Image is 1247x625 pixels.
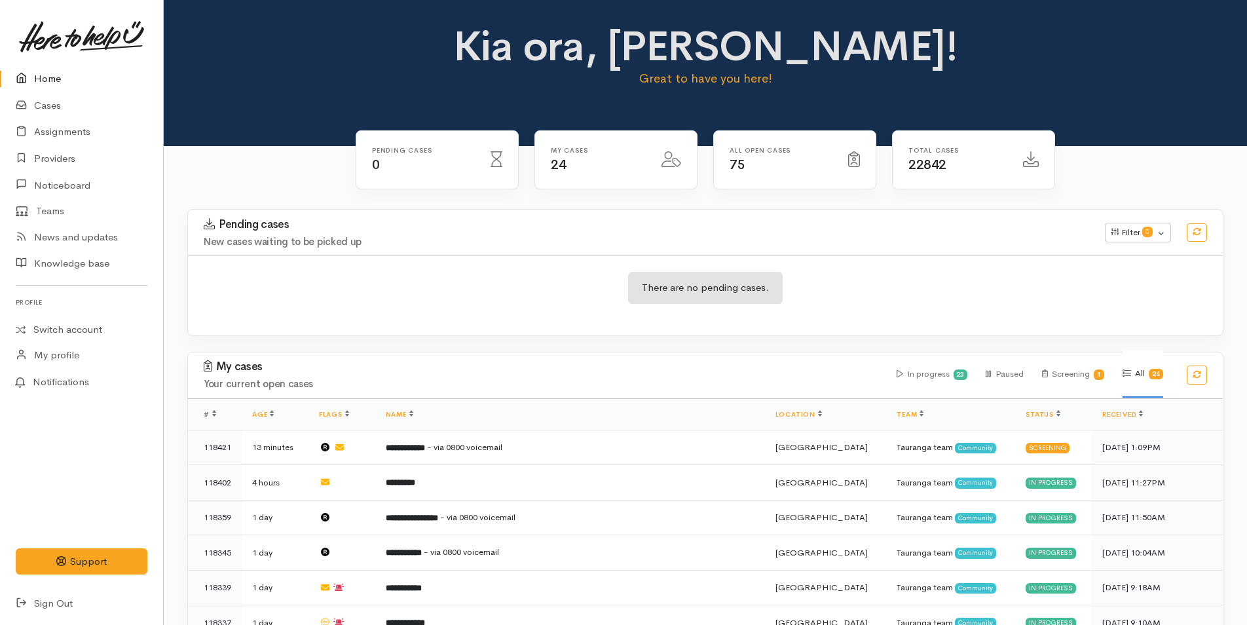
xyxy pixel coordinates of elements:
[886,570,1015,605] td: Tauranga team
[886,535,1015,571] td: Tauranga team
[628,272,783,304] div: There are no pending cases.
[440,512,515,523] span: - via 0800 voicemail
[1142,227,1153,237] span: 0
[451,24,961,69] h1: Kia ora, [PERSON_NAME]!
[886,465,1015,501] td: Tauranga team
[775,547,868,558] span: [GEOGRAPHIC_DATA]
[986,351,1023,398] div: Paused
[1092,430,1223,465] td: [DATE] 1:09PM
[775,582,868,593] span: [GEOGRAPHIC_DATA]
[955,443,996,453] span: Community
[16,294,147,311] h6: Profile
[775,410,822,419] a: Location
[775,442,868,453] span: [GEOGRAPHIC_DATA]
[897,410,923,419] a: Team
[451,69,961,88] p: Great to have you here!
[242,570,308,605] td: 1 day
[1092,535,1223,571] td: [DATE] 10:04AM
[955,478,996,488] span: Community
[886,430,1015,465] td: Tauranga team
[386,410,413,419] a: Name
[730,147,832,154] h6: All Open cases
[1026,513,1076,523] div: In progress
[897,351,968,398] div: In progress
[551,147,646,154] h6: My cases
[1092,570,1223,605] td: [DATE] 9:18AM
[242,535,308,571] td: 1 day
[242,465,308,501] td: 4 hours
[886,500,1015,535] td: Tauranga team
[955,513,996,523] span: Community
[1105,223,1171,242] button: Filter0
[956,370,964,379] b: 23
[242,430,308,465] td: 13 minutes
[908,157,946,173] span: 22842
[1092,465,1223,501] td: [DATE] 11:27PM
[16,548,147,575] button: Support
[188,430,242,465] td: 118421
[1026,410,1060,419] a: Status
[908,147,1007,154] h6: Total cases
[1102,410,1143,419] a: Received
[188,500,242,535] td: 118359
[188,535,242,571] td: 118345
[955,583,996,594] span: Community
[204,237,1089,248] h4: New cases waiting to be picked up
[204,379,881,390] h4: Your current open cases
[1042,351,1105,398] div: Screening
[372,147,475,154] h6: Pending cases
[252,410,274,419] a: Age
[424,546,499,558] span: - via 0800 voicemail
[427,442,502,453] span: - via 0800 voicemail
[204,410,216,419] span: #
[204,360,881,373] h3: My cases
[1026,548,1076,558] div: In progress
[775,477,868,488] span: [GEOGRAPHIC_DATA]
[955,548,996,558] span: Community
[730,157,745,173] span: 75
[372,157,380,173] span: 0
[1026,443,1070,453] div: Screening
[1152,369,1160,378] b: 24
[1092,500,1223,535] td: [DATE] 11:50AM
[1026,478,1076,488] div: In progress
[204,218,1089,231] h3: Pending cases
[242,500,308,535] td: 1 day
[551,157,566,173] span: 24
[775,512,868,523] span: [GEOGRAPHIC_DATA]
[1026,583,1076,594] div: In progress
[1123,350,1163,398] div: All
[188,570,242,605] td: 118339
[188,465,242,501] td: 118402
[319,410,349,419] a: Flags
[1097,370,1101,379] b: 1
